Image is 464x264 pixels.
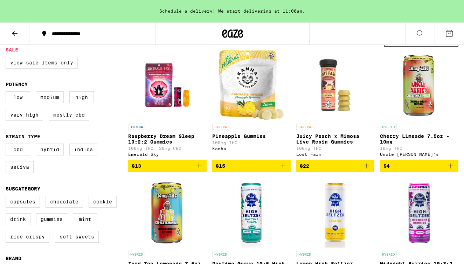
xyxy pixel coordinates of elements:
p: Cherry Limeade 7.5oz - 10mg [380,133,458,145]
span: $4 [383,163,390,169]
a: Open page for Raspberry Dream Sleep 10:2:2 Gummies from Emerald Sky [128,50,207,160]
img: Emerald Sky - Raspberry Dream Sleep 10:2:2 Gummies [132,50,202,120]
a: Open page for Pineapple Gummies from Kanha [212,50,291,160]
p: 10mg THC [380,146,458,151]
button: Add to bag [128,160,207,172]
p: 100mg THC [212,140,291,145]
label: Drink [6,213,30,225]
p: INDICA [128,124,145,130]
p: Pineapple Gummies [212,133,291,139]
label: Mostly CBD [49,109,89,121]
img: Pabst Labs - Lemon High Seltzer [300,178,370,248]
img: Pabst Labs - Midnight Berries 10:3:2 High Seltzer [384,178,455,248]
span: $22 [300,163,309,169]
label: Rice Crispy [6,231,49,243]
img: Uncle Arnie's - Iced Tea Lemonade 7.5oz - 10mg [132,178,202,248]
label: Indica [69,144,97,155]
legend: Brand [6,256,21,261]
div: Uncle [PERSON_NAME]'s [380,152,458,157]
a: Open page for Juicy Peach x Mimosa Live Resin Gummies from Lost Farm [296,50,375,160]
label: Mint [73,213,97,225]
img: Lost Farm - Juicy Peach x Mimosa Live Resin Gummies [300,50,370,120]
label: Medium [36,91,64,103]
label: Low [6,91,30,103]
label: Hybrid [36,144,64,155]
legend: Subcategory [6,186,40,192]
label: Gummies [36,213,67,225]
span: $15 [216,163,225,169]
button: Add to bag [380,160,458,172]
label: Capsules [6,196,40,208]
div: Emerald Sky [128,152,207,157]
p: Juicy Peach x Mimosa Live Resin Gummies [296,133,375,145]
legend: Potency [6,82,28,87]
span: Hi. Need any help? [4,5,50,11]
label: Sativa [6,161,34,173]
p: HYBRID [212,251,229,257]
p: HYBRID [128,251,145,257]
p: HYBRID [380,251,397,257]
p: HYBRID [380,124,397,130]
p: 100mg THC: 20mg CBD [128,146,207,151]
button: Add to bag [212,160,291,172]
legend: Strain Type [6,134,40,139]
label: Chocolate [46,196,83,208]
img: Uncle Arnie's - Cherry Limeade 7.5oz - 10mg [384,50,454,120]
label: Soft Sweets [55,231,99,243]
p: 100mg THC [296,146,375,151]
label: View Sale Items Only [6,57,78,69]
a: Open page for Cherry Limeade 7.5oz - 10mg from Uncle Arnie's [380,50,458,160]
label: CBD [6,144,30,155]
p: SATIVA [296,124,313,130]
img: Kanha - Pineapple Gummies [219,50,284,120]
label: Cookie [89,196,117,208]
p: HYBRID [296,251,313,257]
button: Add to bag [296,160,375,172]
div: Kanha [212,146,291,151]
label: Very High [6,109,43,121]
legend: Sale [6,47,18,53]
img: Pabst Labs - Daytime Guava 10:5 High Seltzer [216,178,286,248]
div: Lost Farm [296,152,375,157]
p: SATIVA [212,124,229,130]
label: High [69,91,94,103]
span: $13 [132,163,141,169]
p: Raspberry Dream Sleep 10:2:2 Gummies [128,133,207,145]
